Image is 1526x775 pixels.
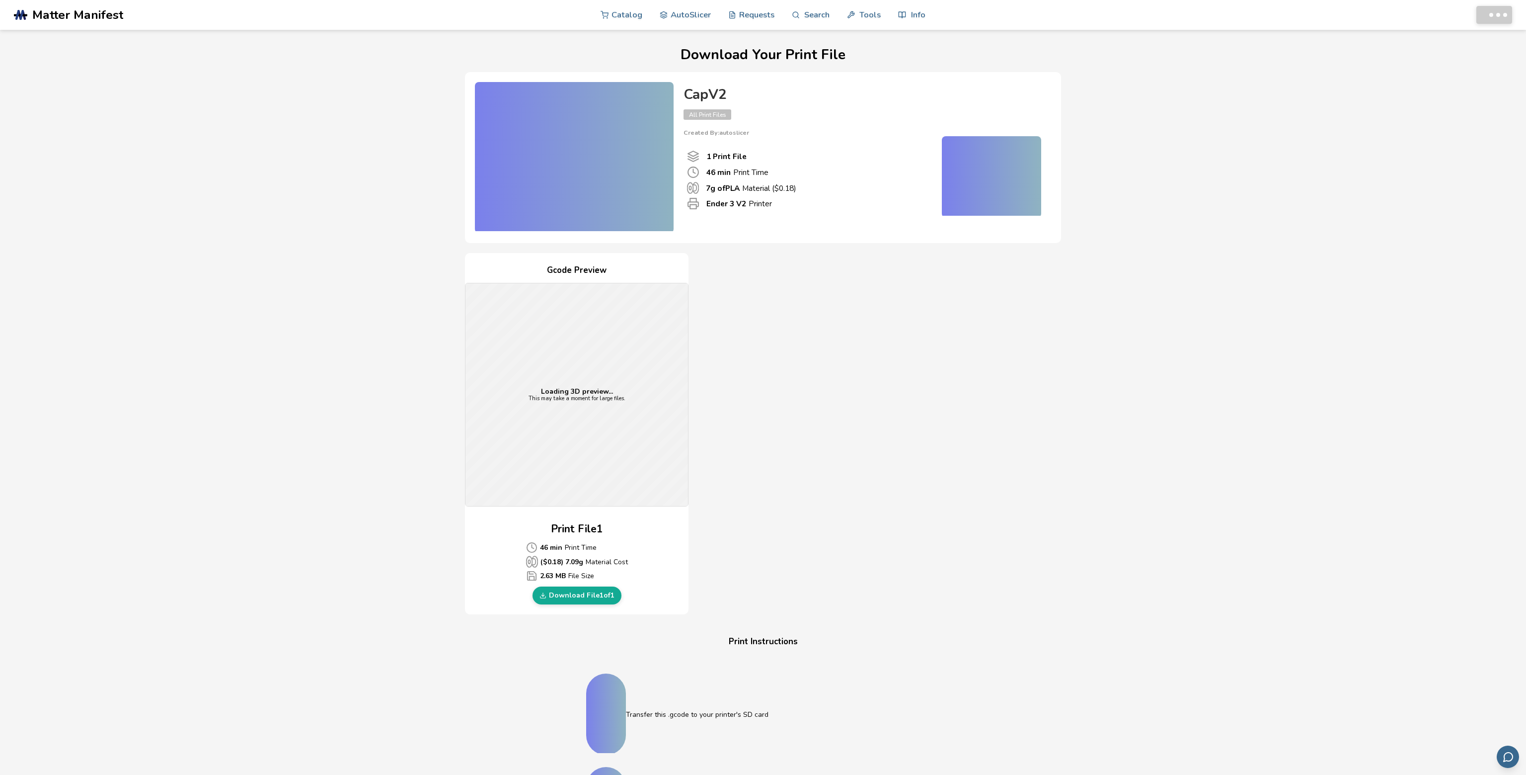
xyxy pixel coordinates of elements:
[687,197,699,210] span: Printer
[529,396,625,402] p: This may take a moment for large files.
[540,557,583,567] b: ($ 0.18 ) 7.09 g
[687,182,699,194] span: Material Used
[526,542,628,553] p: Print Time
[465,263,688,278] h4: Gcode Preview
[706,198,746,209] b: Ender 3 V2
[1497,746,1519,768] button: Send feedback via email
[526,556,628,568] p: Material Cost
[687,150,699,163] span: Number Of Print files
[551,521,603,537] h2: Print File 1
[706,183,796,193] p: Material ($ 0.18 )
[706,167,768,177] p: Print Time
[706,151,747,162] b: 1 Print File
[526,542,537,553] span: Average Cost
[526,570,537,582] span: Average Cost
[684,109,731,120] span: All Print Files
[533,587,621,604] a: Download File1of1
[684,129,1041,136] p: Created By: autoslicer
[706,167,731,177] b: 46 min
[30,47,1495,63] h1: Download Your Print File
[32,8,123,22] span: Matter Manifest
[706,198,772,209] p: Printer
[526,556,538,568] span: Average Cost
[574,634,952,650] h4: Print Instructions
[706,183,740,193] b: 7 g of PLA
[526,570,628,582] p: File Size
[626,709,940,720] p: Transfer this .gcode to your printer's SD card
[687,166,699,178] span: Print Time
[540,571,566,581] b: 2.63 MB
[684,87,1041,102] h4: CapV2
[540,542,562,553] b: 46 min
[529,388,625,396] p: Loading 3D preview...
